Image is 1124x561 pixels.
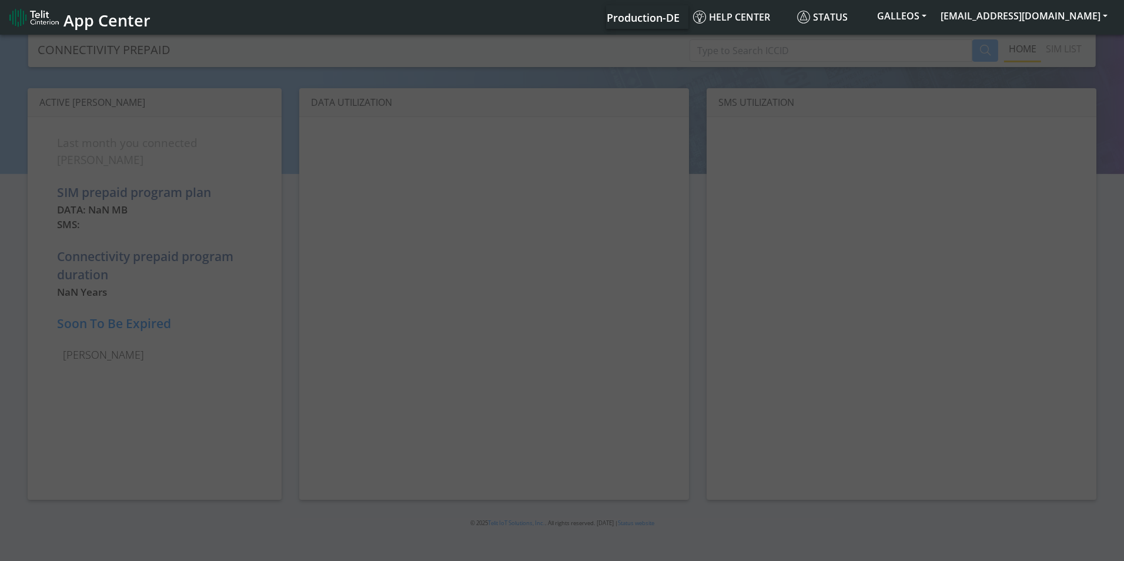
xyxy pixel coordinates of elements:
img: status.svg [797,11,810,24]
span: Help center [693,11,770,24]
a: Your current platform instance [606,5,679,29]
span: Status [797,11,848,24]
button: GALLEOS [870,5,934,26]
img: knowledge.svg [693,11,706,24]
span: App Center [63,9,150,31]
a: Status [792,5,870,29]
a: App Center [9,5,149,30]
button: [EMAIL_ADDRESS][DOMAIN_NAME] [934,5,1115,26]
span: Production-DE [607,11,680,25]
a: Help center [688,5,792,29]
img: logo-telit-cinterion-gw-new.png [9,8,59,27]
